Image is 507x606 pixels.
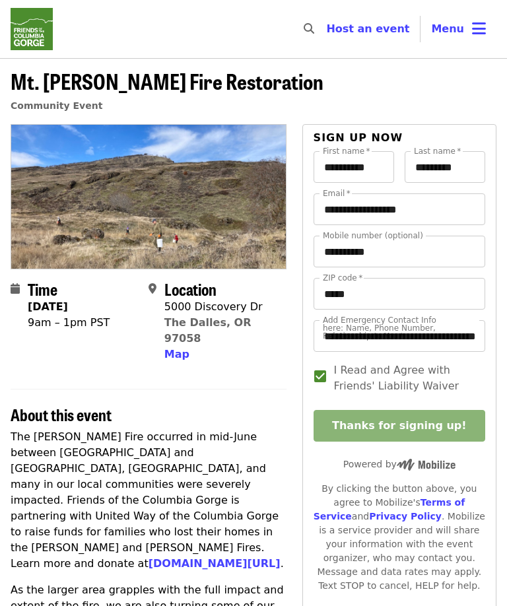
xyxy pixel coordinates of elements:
span: About this event [11,403,112,426]
a: The Dalles, OR 97058 [164,316,252,345]
i: calendar icon [11,283,20,295]
span: I Read and Agree with Friends' Liability Waiver [334,362,475,394]
p: The [PERSON_NAME] Fire occurred in mid-June between [GEOGRAPHIC_DATA] and [GEOGRAPHIC_DATA], [GEO... [11,429,287,572]
a: Community Event [11,100,102,111]
input: Add Emergency Contact Info here: Name, Phone Number, Relationship to You [314,320,485,352]
input: Mobile number (optional) [314,236,485,267]
div: By clicking the button above, you agree to Mobilize's and . Mobilize is a service provider and wi... [314,482,485,593]
input: Email [314,193,485,225]
input: Last name [405,151,485,183]
a: Host an event [326,22,409,35]
div: 5000 Discovery Dr [164,299,276,315]
span: Menu [431,22,464,35]
strong: [DATE] [28,300,68,313]
i: search icon [304,22,314,35]
button: Map [164,347,189,362]
i: map-marker-alt icon [149,283,156,295]
a: [DOMAIN_NAME][URL] [149,557,281,570]
label: First name [323,147,370,155]
input: ZIP code [314,278,485,310]
span: Powered by [343,459,456,469]
div: 9am – 1pm PST [28,315,110,331]
label: Email [323,189,351,197]
span: Mt. [PERSON_NAME] Fire Restoration [11,65,323,96]
span: Time [28,277,57,300]
span: Location [164,277,217,300]
input: Search [322,13,333,45]
button: Toggle account menu [421,13,496,45]
i: bars icon [472,19,486,38]
label: Mobile number (optional) [323,232,423,240]
span: Map [164,348,189,360]
label: Last name [414,147,461,155]
img: Friends Of The Columbia Gorge - Home [11,8,53,50]
button: Thanks for signing up! [314,410,485,442]
img: Powered by Mobilize [397,459,456,471]
input: First name [314,151,394,183]
img: Mt. Ulka Fire Restoration organized by Friends Of The Columbia Gorge [11,125,286,269]
label: ZIP code [323,274,362,282]
label: Add Emergency Contact Info here: Name, Phone Number, Relationship to You [323,316,452,340]
a: Privacy Policy [369,511,442,522]
span: Sign up now [314,131,403,144]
